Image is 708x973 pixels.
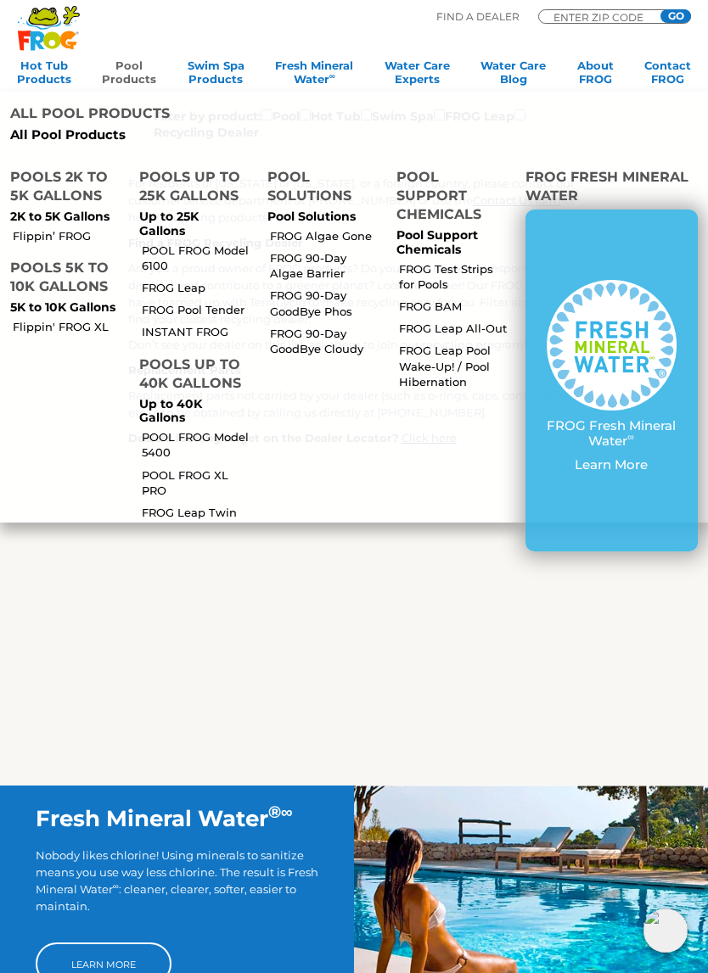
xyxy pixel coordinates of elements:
[13,228,125,243] a: Flippin’ FROG
[329,71,335,81] sup: ∞
[268,802,281,822] sup: ®
[399,261,511,292] a: FROG Test Strips for Pools
[102,59,156,92] a: PoolProducts
[13,319,125,334] a: Flippin' FROG XL
[627,431,634,443] sup: ∞
[547,280,677,480] a: FROG Fresh Mineral Water∞ Learn More
[142,302,254,317] a: FROG Pool Tender
[399,343,511,389] a: FROG Leap Pool Wake-Up! / Pool Hibernation
[547,457,677,473] p: Learn More
[36,805,319,832] h2: Fresh Mineral Water
[270,228,382,243] a: FROG Algae Gone
[139,355,248,397] h4: Pools up to 40K Gallons
[275,59,353,92] a: Fresh MineralWater∞
[577,59,614,92] a: AboutFROG
[552,13,654,21] input: Zip Code Form
[142,243,254,273] a: POOL FROG Model 6100
[142,429,254,460] a: POOL FROG Model 5400
[267,168,376,210] h4: Pool Solutions
[385,59,450,92] a: Water CareExperts
[644,59,691,92] a: ContactFROG
[660,9,691,23] input: GO
[525,168,698,210] h4: FROG Fresh Mineral Water
[270,326,382,356] a: FROG 90-Day GoodBye Cloudy
[142,324,254,339] a: INSTANT FROG
[10,168,119,210] h4: Pools 2K to 5K Gallons
[436,9,520,25] p: Find A Dealer
[36,847,319,925] p: Nobody likes chlorine! Using minerals to sanitize means you use way less chlorine. The result is ...
[17,59,71,92] a: Hot TubProducts
[399,321,511,336] a: FROG Leap All-Out
[142,467,254,498] a: POOL FROG XL PRO
[480,59,546,92] a: Water CareBlog
[396,168,505,228] h4: Pool Support Chemicals
[10,300,119,315] p: 5K to 10K Gallons
[399,299,511,314] a: FROG BAM
[188,59,244,92] a: Swim SpaProducts
[270,250,382,281] a: FROG 90-Day Algae Barrier
[281,802,293,822] sup: ∞
[128,480,604,747] iframe: FROG® Products for Pools
[10,127,341,143] a: All Pool Products
[10,210,119,224] p: 2K to 5K Gallons
[139,168,248,210] h4: Pools up to 25K Gallons
[142,280,254,295] a: FROG Leap
[267,209,356,224] a: Pool Solutions
[139,397,248,426] p: Up to 40K Gallons
[142,505,254,520] a: FROG Leap Twin
[10,104,341,127] h4: All Pool Products
[10,259,119,300] h4: Pools 5K to 10K Gallons
[547,418,677,449] p: FROG Fresh Mineral Water
[270,288,382,318] a: FROG 90-Day GoodBye Phos
[139,210,248,238] p: Up to 25K Gallons
[113,881,119,891] sup: ∞
[643,909,688,953] img: openIcon
[396,228,505,257] p: Pool Support Chemicals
